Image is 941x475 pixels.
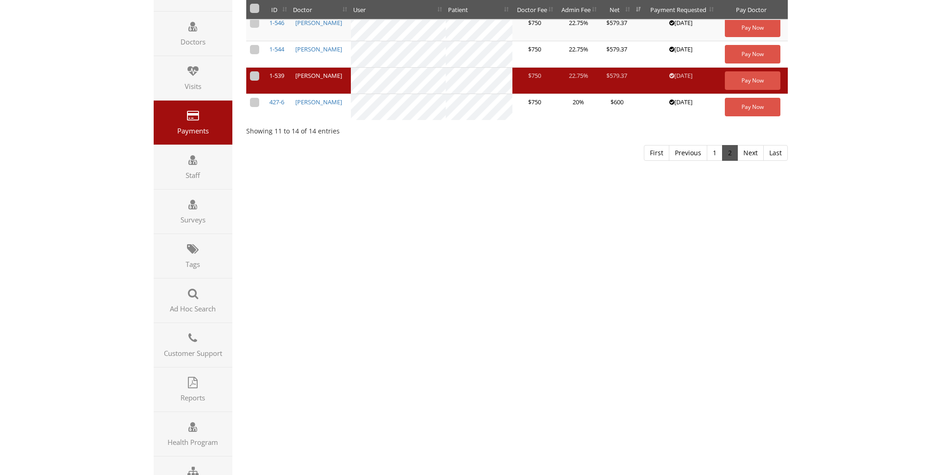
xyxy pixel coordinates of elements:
[154,56,232,100] a: Visits
[158,260,228,269] span: Tags
[512,14,557,41] td: $750
[158,215,228,224] span: Surveys
[154,190,232,234] a: Surveys
[669,145,707,161] a: Previous
[512,41,557,68] td: $750
[295,45,342,53] a: [PERSON_NAME]
[557,94,600,120] td: 20%
[158,82,228,91] span: Visits
[644,14,717,41] td: [DATE]
[158,171,228,180] span: Staff
[707,145,723,161] a: 1
[763,145,788,161] a: Last
[737,145,764,161] a: Next
[154,12,232,56] a: Doctors
[246,123,788,136] div: Showing 11 to 14 of 14 entries
[725,98,780,116] button: Pay Now
[158,437,228,447] span: Health Program
[557,14,600,41] td: 22.75%
[512,68,557,94] td: $750
[158,393,228,402] span: Reports
[644,41,717,68] td: [DATE]
[295,19,342,27] a: [PERSON_NAME]
[600,68,634,94] td: $579.37
[725,71,780,90] button: Pay Now
[295,98,342,106] a: [PERSON_NAME]
[154,234,232,278] a: Tags
[154,367,232,412] a: Reports
[557,68,600,94] td: 22.75%
[158,126,228,135] span: Payments
[600,94,634,120] td: $600
[154,412,232,456] a: Health Program
[269,19,284,27] a: 1-546
[158,304,228,313] span: Ad Hoc Search
[600,14,634,41] td: $579.37
[154,101,232,145] a: Payments
[154,279,232,323] a: Ad Hoc Search
[725,19,780,37] button: Pay Now
[158,37,228,46] span: Doctors
[154,323,232,367] a: Customer Support
[557,41,600,68] td: 22.75%
[154,145,232,189] a: Staff
[295,71,342,80] a: [PERSON_NAME]
[269,71,284,80] a: 1-539
[722,145,738,161] a: 2
[600,41,634,68] td: $579.37
[644,94,717,120] td: [DATE]
[644,145,669,161] a: First
[269,98,284,106] a: 427-6
[644,68,717,94] td: [DATE]
[269,45,284,53] a: 1-544
[725,45,780,63] button: Pay Now
[158,348,228,358] span: Customer Support
[512,94,557,120] td: $750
